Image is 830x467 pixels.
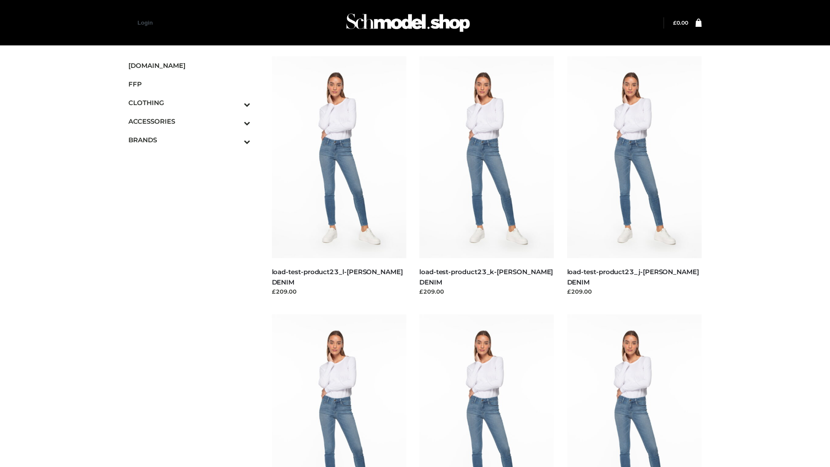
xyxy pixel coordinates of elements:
a: CLOTHINGToggle Submenu [128,93,250,112]
span: £ [673,19,677,26]
a: Login [137,19,153,26]
a: ACCESSORIESToggle Submenu [128,112,250,131]
button: Toggle Submenu [220,112,250,131]
span: [DOMAIN_NAME] [128,61,250,70]
span: FFP [128,79,250,89]
a: BRANDSToggle Submenu [128,131,250,149]
div: £209.00 [272,287,407,296]
a: load-test-product23_j-[PERSON_NAME] DENIM [567,268,699,286]
bdi: 0.00 [673,19,688,26]
div: £209.00 [419,287,554,296]
span: ACCESSORIES [128,116,250,126]
img: Schmodel Admin 964 [343,6,473,40]
a: load-test-product23_k-[PERSON_NAME] DENIM [419,268,553,286]
button: Toggle Submenu [220,131,250,149]
a: £0.00 [673,19,688,26]
div: £209.00 [567,287,702,296]
span: CLOTHING [128,98,250,108]
a: [DOMAIN_NAME] [128,56,250,75]
a: load-test-product23_l-[PERSON_NAME] DENIM [272,268,403,286]
button: Toggle Submenu [220,93,250,112]
a: FFP [128,75,250,93]
span: BRANDS [128,135,250,145]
